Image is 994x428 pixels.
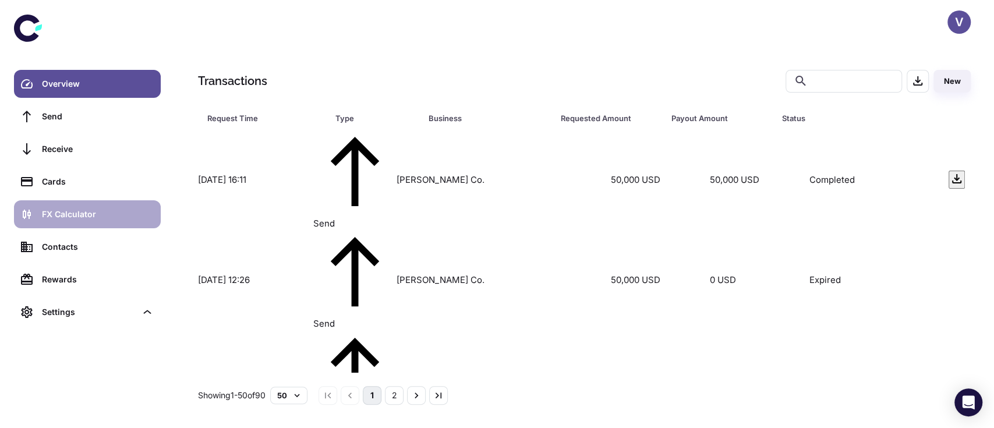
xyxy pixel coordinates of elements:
button: New [933,70,971,93]
button: Go to page 2 [385,386,404,405]
span: Status [781,110,922,126]
button: page 1 [363,386,381,405]
a: Receive [14,135,161,163]
div: [PERSON_NAME] Co. [397,173,610,186]
div: Payout Amount [671,110,753,126]
button: V [947,10,971,34]
span: Requested Amount [561,110,657,126]
div: Contacts [42,240,154,253]
span: Send [313,204,397,229]
h1: Transactions [198,72,267,90]
a: Contacts [14,233,161,261]
a: Send [14,102,161,130]
div: Send [42,110,154,123]
span: Request Time [207,110,321,126]
div: Open Intercom Messenger [954,388,982,416]
button: Go to last page [429,386,448,405]
a: FX Calculator [14,200,161,228]
div: Receive [42,143,154,155]
div: Cards [42,175,154,188]
div: Settings [42,306,136,319]
div: Overview [42,77,154,90]
nav: pagination navigation [317,386,450,405]
span: Expired [809,274,841,285]
span: Payout Amount [671,110,768,126]
div: Request Time [207,110,306,126]
span: Type [335,110,414,126]
div: Requested Amount [561,110,642,126]
a: Rewards [14,266,161,293]
div: FX Calculator [42,208,154,221]
a: Cards [14,168,161,196]
div: Rewards [42,273,154,286]
a: Overview [14,70,161,98]
div: 50,000 USD [710,173,809,186]
button: Go to next page [407,386,426,405]
div: [DATE] 12:26 [198,274,313,287]
p: Showing 1-50 of 90 [198,389,266,402]
span: Send [313,305,397,329]
button: 50 [270,387,307,404]
div: Settings [14,298,161,326]
div: [DATE] 16:11 [198,173,313,186]
span: Completed [809,174,855,185]
div: 0 USD [710,274,809,287]
div: [PERSON_NAME] Co. [397,274,610,287]
div: Type [335,110,399,126]
div: 50,000 USD [611,173,710,186]
div: 50,000 USD [611,274,710,287]
div: Status [781,110,907,126]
